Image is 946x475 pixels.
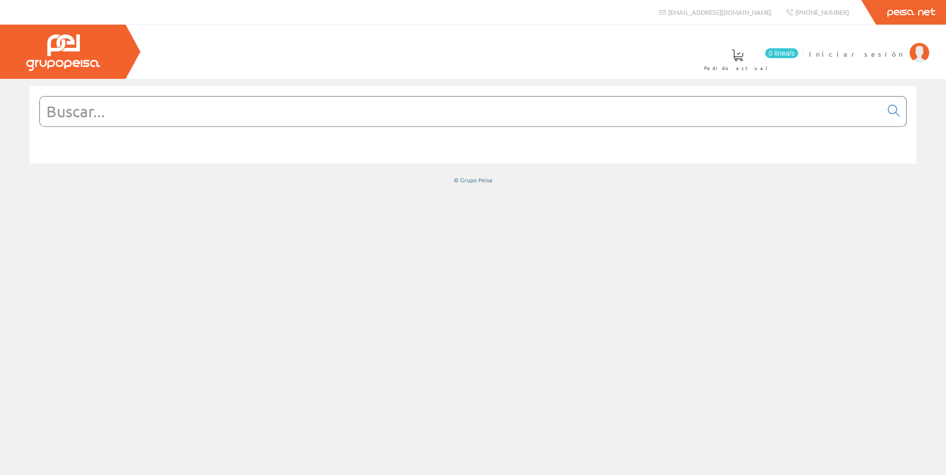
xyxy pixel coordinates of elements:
div: © Grupo Peisa [30,176,916,184]
span: Iniciar sesión [809,49,905,59]
img: Grupo Peisa [26,34,100,71]
span: 0 línea/s [765,48,798,58]
span: [PHONE_NUMBER] [795,8,849,16]
input: Buscar... [40,97,882,126]
span: Pedido actual [704,63,771,73]
a: Iniciar sesión [809,41,929,50]
span: [EMAIL_ADDRESS][DOMAIN_NAME] [668,8,771,16]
